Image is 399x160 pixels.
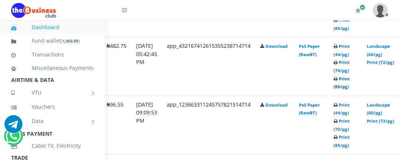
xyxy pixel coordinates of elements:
i: Renew/Upgrade Subscription [355,7,361,13]
a: Print (85/pg) [334,17,350,31]
td: app_123663311245757821514714 [162,96,255,154]
b: 1,969.89 [62,38,78,44]
td: ₦482.75 [102,37,131,95]
small: [ ] [61,38,80,44]
a: VTU [11,83,93,102]
td: [DATE] 09:09:53 PM [132,96,162,154]
a: Miscellaneous Payments [11,59,93,77]
img: Logo [11,3,56,18]
a: Vouchers [11,98,93,116]
td: ₦96.55 [102,96,131,154]
a: Landscape (60/pg) [367,102,390,116]
a: Print (70/pg) [334,59,350,73]
a: Print (85/pg) [334,76,350,90]
a: Print (72/pg) [367,59,394,65]
a: Print (70/pg) [334,118,350,132]
a: Print (72/pg) [367,118,394,124]
a: Fund wallet[1,969.89] [11,32,93,50]
a: Transactions [11,46,93,63]
span: Renew/Upgrade Subscription [360,4,365,10]
a: Print (85/pg) [334,134,350,148]
a: PoS Paper (RawBT) [299,43,320,57]
a: Landscape (60/pg) [367,43,390,57]
a: Print (44/pg) [334,102,350,116]
a: PoS Paper (RawBT) [299,102,320,116]
a: Download [266,43,288,49]
td: [DATE] 05:42:45 PM [132,37,162,95]
img: User [373,3,388,18]
td: app_432167412615355238714714 [162,37,255,95]
a: Data [11,112,93,130]
a: Download [266,102,288,108]
a: Chat for support [4,121,22,133]
a: Print (44/pg) [334,43,350,57]
a: Cable TV, Electricity [11,137,93,154]
a: Dashboard [11,19,93,36]
a: Chat for support [6,133,21,145]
